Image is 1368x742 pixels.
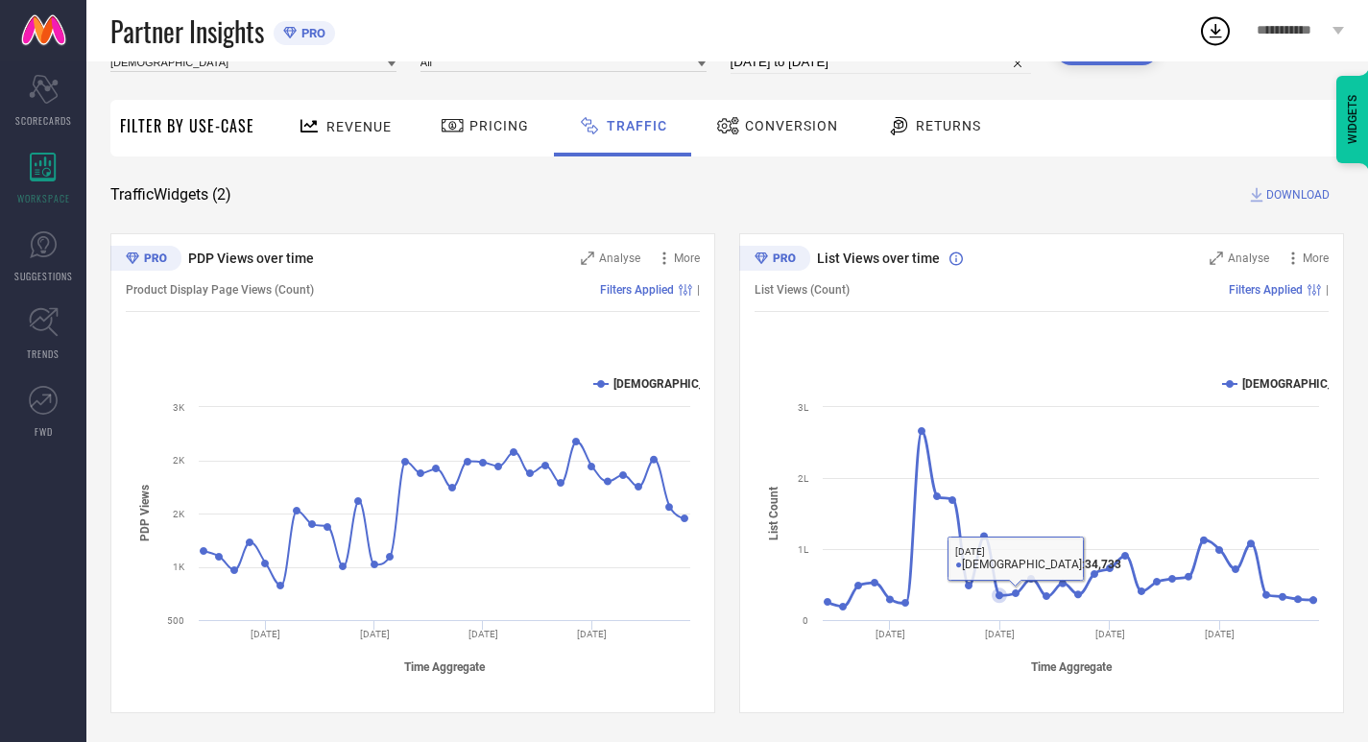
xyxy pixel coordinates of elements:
[120,114,254,137] span: Filter By Use-Case
[674,251,700,265] span: More
[1326,283,1329,297] span: |
[173,562,185,572] text: 1K
[1229,283,1303,297] span: Filters Applied
[1198,13,1233,48] div: Open download list
[767,487,780,540] tspan: List Count
[613,377,734,391] text: [DEMOGRAPHIC_DATA]
[326,119,392,134] span: Revenue
[803,615,808,626] text: 0
[468,629,498,639] text: [DATE]
[188,251,314,266] span: PDP Views over time
[110,246,181,275] div: Premium
[14,269,73,283] span: SUGGESTIONS
[798,402,809,413] text: 3L
[297,26,325,40] span: PRO
[1242,377,1363,391] text: [DEMOGRAPHIC_DATA]
[173,509,185,519] text: 2K
[17,191,70,205] span: WORKSPACE
[1205,629,1235,639] text: [DATE]
[817,251,940,266] span: List Views over time
[1095,629,1125,639] text: [DATE]
[1228,251,1269,265] span: Analyse
[173,402,185,413] text: 3K
[876,629,905,639] text: [DATE]
[745,118,838,133] span: Conversion
[607,118,667,133] span: Traffic
[27,347,60,361] span: TRENDS
[985,629,1015,639] text: [DATE]
[697,283,700,297] span: |
[251,629,280,639] text: [DATE]
[110,185,231,204] span: Traffic Widgets ( 2 )
[1303,251,1329,265] span: More
[1031,660,1113,674] tspan: Time Aggregate
[1266,185,1330,204] span: DOWNLOAD
[1210,251,1223,265] svg: Zoom
[35,424,53,439] span: FWD
[798,473,809,484] text: 2L
[404,660,486,674] tspan: Time Aggregate
[126,283,314,297] span: Product Display Page Views (Count)
[138,485,152,541] tspan: PDP Views
[167,615,184,626] text: 500
[360,629,390,639] text: [DATE]
[916,118,981,133] span: Returns
[798,544,809,555] text: 1L
[739,246,810,275] div: Premium
[755,283,850,297] span: List Views (Count)
[600,283,674,297] span: Filters Applied
[173,455,185,466] text: 2K
[110,12,264,51] span: Partner Insights
[469,118,529,133] span: Pricing
[599,251,640,265] span: Analyse
[731,51,1032,74] input: Select time period
[577,629,607,639] text: [DATE]
[581,251,594,265] svg: Zoom
[15,113,72,128] span: SCORECARDS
